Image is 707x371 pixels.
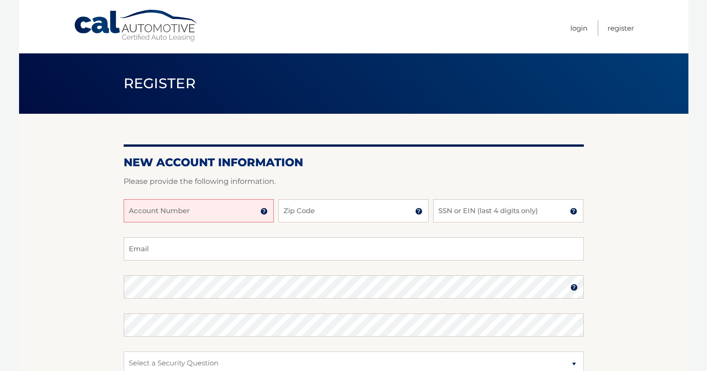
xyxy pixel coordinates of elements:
[608,20,634,36] a: Register
[124,237,584,260] input: Email
[570,20,588,36] a: Login
[124,156,584,169] h2: New Account Information
[124,75,196,92] span: Register
[570,284,578,291] img: tooltip.svg
[124,199,274,222] input: Account Number
[278,199,429,222] input: Zip Code
[73,9,199,42] a: Cal Automotive
[415,208,423,215] img: tooltip.svg
[124,175,584,188] p: Please provide the following information.
[570,208,577,215] img: tooltip.svg
[433,199,583,222] input: SSN or EIN (last 4 digits only)
[260,208,268,215] img: tooltip.svg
